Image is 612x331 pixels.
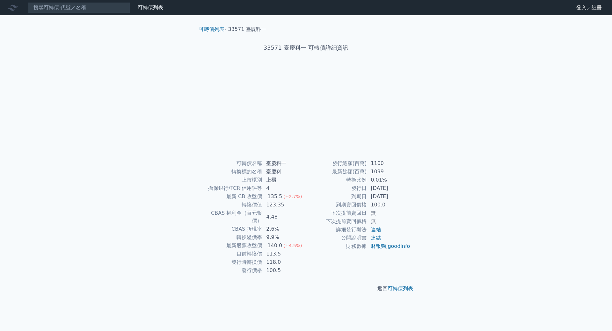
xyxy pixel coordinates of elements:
td: 到期日 [306,192,367,201]
a: 可轉債列表 [388,285,413,291]
td: 發行時轉換價 [201,258,262,266]
td: 123.35 [262,201,306,209]
td: 118.0 [262,258,306,266]
a: 登入／註冊 [571,3,607,13]
td: 發行日 [306,184,367,192]
td: 9.9% [262,233,306,241]
a: 可轉債列表 [199,26,224,32]
td: , [367,242,411,250]
div: 135.5 [266,193,283,200]
td: 無 [367,209,411,217]
td: 1100 [367,159,411,168]
td: CBAS 折現率 [201,225,262,233]
td: 上市櫃別 [201,176,262,184]
p: 返回 [194,285,418,292]
td: 2.6% [262,225,306,233]
td: 上櫃 [262,176,306,184]
span: (+4.5%) [283,243,302,248]
td: 1099 [367,168,411,176]
a: 可轉債列表 [138,4,163,11]
td: 下次提前賣回日 [306,209,367,217]
td: 擔保銀行/TCRI信用評等 [201,184,262,192]
td: 臺慶科一 [262,159,306,168]
td: 轉換標的名稱 [201,168,262,176]
td: 轉換價值 [201,201,262,209]
input: 搜尋可轉債 代號／名稱 [28,2,130,13]
h1: 33571 臺慶科一 可轉債詳細資訊 [194,43,418,52]
td: 無 [367,217,411,226]
td: 4.48 [262,209,306,225]
td: 公開說明書 [306,234,367,242]
td: 4 [262,184,306,192]
td: 財務數據 [306,242,367,250]
td: 詳細發行辦法 [306,226,367,234]
td: 可轉債名稱 [201,159,262,168]
span: (+2.7%) [283,194,302,199]
a: 連結 [371,227,381,233]
a: 財報狗 [371,243,386,249]
td: 發行價格 [201,266,262,275]
td: 113.5 [262,250,306,258]
td: 100.5 [262,266,306,275]
li: 33571 臺慶科一 [228,25,266,33]
td: [DATE] [367,192,411,201]
td: 到期賣回價格 [306,201,367,209]
td: 轉換比例 [306,176,367,184]
td: [DATE] [367,184,411,192]
td: 下次提前賣回價格 [306,217,367,226]
td: 最新餘額(百萬) [306,168,367,176]
td: 0.01% [367,176,411,184]
a: goodinfo [388,243,410,249]
td: 轉換溢價率 [201,233,262,241]
td: 最新 CB 收盤價 [201,192,262,201]
td: 發行總額(百萬) [306,159,367,168]
div: 140.0 [266,242,283,249]
td: CBAS 權利金（百元報價） [201,209,262,225]
td: 目前轉換價 [201,250,262,258]
td: 最新股票收盤價 [201,241,262,250]
li: › [199,25,226,33]
td: 臺慶科 [262,168,306,176]
td: 100.0 [367,201,411,209]
a: 連結 [371,235,381,241]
